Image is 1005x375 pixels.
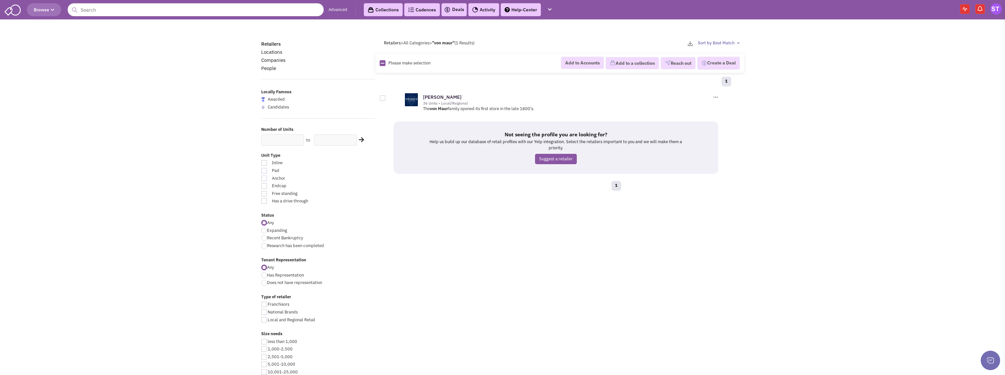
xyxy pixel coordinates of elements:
[261,331,376,337] label: Size needs
[468,3,499,16] a: Activity
[505,7,510,12] img: help.png
[268,176,340,182] span: Anchor
[34,7,54,13] span: Browse
[268,191,340,197] span: Free standing
[268,183,340,189] span: Endcap
[697,57,740,70] button: Create a Deal
[306,137,310,143] label: to
[267,265,274,270] span: Any
[501,3,541,16] a: Help-Center
[721,77,731,86] a: 1
[423,106,719,112] p: The family opened its first store in the late 1800's.
[472,7,478,13] img: Activity.png
[261,57,285,63] a: Companies
[27,3,61,16] button: Browse
[388,60,430,66] span: Please make selection
[438,106,448,111] b: Maur
[408,7,414,12] img: Cadences_logo.png
[261,41,281,47] a: Retailers
[688,41,693,46] img: download-2-24.png
[261,97,265,102] img: locallyfamous-largeicon.png
[444,6,451,14] img: icon-deals.svg
[404,3,440,16] a: Cadences
[268,354,293,359] span: 2,501-5,000
[261,212,376,219] label: Status
[426,139,686,151] p: Help us build up our database of retail profiles with our Yelp integration. Select the retailers ...
[384,40,401,46] a: Retailers
[432,40,454,46] b: "von maur"
[261,89,376,95] label: Locally Famous
[444,6,464,14] a: Deals
[268,104,289,110] span: Candidates
[426,131,686,138] h5: Not seeing the profile you are looking for?
[401,40,403,46] span: >
[661,57,696,69] button: Reach out
[268,301,289,307] span: Franchisors
[261,65,276,71] a: People
[268,346,293,352] span: 1,000-2,500
[5,3,21,16] img: SmartAdmin
[423,101,712,106] div: 36 Units • Local/Regional
[561,57,604,69] button: Add to Accounts
[268,317,315,323] span: Local and Regional Retail
[403,40,475,46] span: All Categories (1 Results)
[261,105,265,109] img: locallyfamous-upvote.png
[268,160,340,166] span: Inline
[268,309,298,315] span: National Brands
[368,7,374,13] img: icon-collection-lavender-black.svg
[430,106,437,111] b: von
[268,369,298,375] span: 10,001-25,000
[261,49,282,55] a: Locations
[68,3,324,16] input: Search
[267,220,274,225] span: Any
[364,3,403,16] a: Collections
[610,60,616,66] img: icon-collection-lavender.png
[267,280,322,285] span: Does not have representation
[606,57,659,69] button: Add to a collection
[261,153,376,159] label: Unit Type
[268,97,285,102] span: Awarded
[380,60,385,66] img: Rectangle.png
[355,136,365,144] div: Search Nearby
[701,60,707,67] img: Deal-Dollar.png
[329,7,347,13] a: Advanced
[665,60,671,66] img: VectorPaper_Plane.png
[535,154,577,165] a: Suggest a retailer
[261,127,376,133] label: Number of Units
[267,243,324,248] span: Research has been completed
[423,94,462,100] a: [PERSON_NAME]
[267,272,304,278] span: Has Representation
[261,294,376,300] label: Type of retailer
[611,181,621,191] a: 1
[267,228,287,233] span: Expanding
[268,339,297,344] span: less than 1,000
[267,235,303,241] span: Recent Bankruptcy
[430,40,432,46] span: >
[261,257,376,263] label: Tenant Representation
[990,3,1002,15] img: Shannon Tyndall
[268,168,340,174] span: Pad
[268,198,340,204] span: Has a drive through
[268,361,295,367] span: 5,001-10,000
